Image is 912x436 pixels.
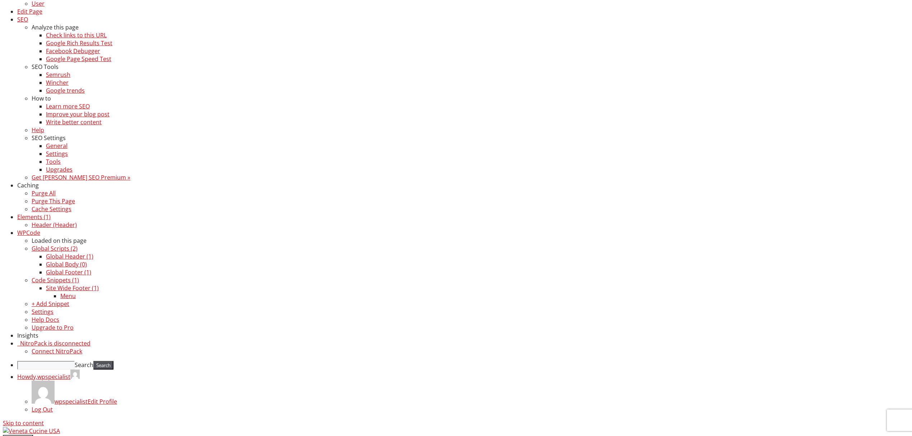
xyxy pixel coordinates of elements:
[17,381,909,413] ul: Howdy, wpspecialist
[32,245,78,252] a: Global Scripts (2)
[46,71,70,79] a: Semrush
[46,79,69,87] a: Wincher
[32,405,53,413] a: Log Out
[17,181,909,189] div: Caching
[46,31,107,39] a: Check links to this URL
[46,158,61,166] a: Tools
[46,118,102,126] a: Write better content
[32,126,44,134] a: Help
[46,39,112,47] a: Google Rich Results Test
[32,300,69,308] a: + Add Snippet
[37,373,70,381] span: wpspecialist
[17,339,90,347] a: NitroPack is disconnected
[46,87,85,94] a: Google trends
[93,361,113,370] input: Search
[32,324,74,331] a: Upgrade to Pro
[17,229,40,237] a: WPCode
[46,252,93,260] a: Global Header (1)
[46,102,90,110] a: Learn more SEO
[46,150,68,158] a: Settings
[46,260,87,268] a: Global Body (0)
[3,427,60,435] img: Veneta Cucine USA
[46,166,73,173] a: Upgrades
[32,221,77,229] a: Header (Header)
[88,398,117,405] span: Edit Profile
[32,189,56,197] a: Purge All
[60,292,76,300] a: Menu
[46,268,91,276] a: Global Footer (1)
[3,419,44,427] a: Skip to content
[46,284,99,292] a: Site Wide Footer (1)
[32,205,71,213] a: Cache Settings
[17,331,38,339] span: Insights
[32,276,79,284] a: Code Snippets (1)
[46,55,111,63] a: Google Page Speed Test
[46,47,100,55] a: Facebook Debugger
[17,373,80,381] a: Howdy,
[32,23,909,31] div: Analyze this page
[17,8,42,15] a: Edit Page
[46,110,110,118] a: Improve your blog post
[55,398,88,405] span: wpspecialist
[32,237,909,245] div: Loaded on this page
[75,361,93,369] label: Search
[32,347,82,355] a: Connect NitroPack
[32,197,75,205] a: Purge This Page
[32,316,59,324] a: Help Docs
[46,142,68,150] a: General
[32,308,53,316] a: Settings
[32,63,909,71] div: SEO Tools
[17,15,28,23] span: SEO
[32,94,909,102] div: How to
[32,134,909,142] div: SEO Settings
[17,213,51,221] a: Elements (1)
[32,173,130,181] a: Get [PERSON_NAME] SEO Premium »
